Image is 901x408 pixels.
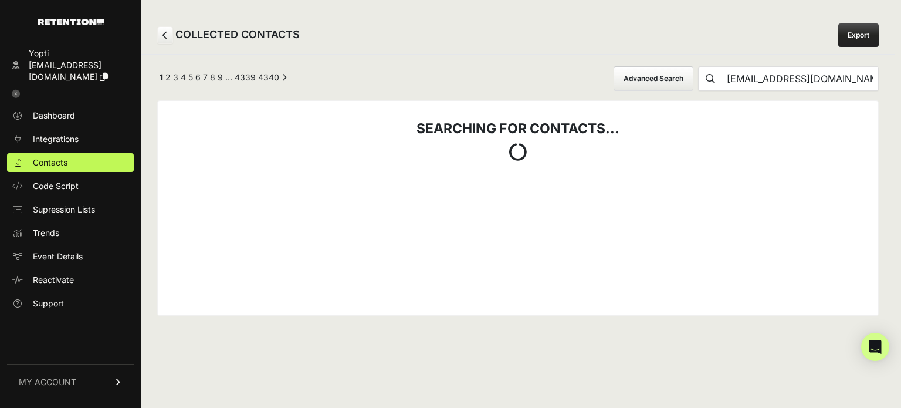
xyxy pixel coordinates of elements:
a: Supression Lists [7,200,134,219]
a: Page 7 [203,72,208,82]
a: Page 9 [218,72,223,82]
a: Dashboard [7,106,134,125]
a: Contacts [7,153,134,172]
div: Open Intercom Messenger [861,333,889,361]
span: Trends [33,227,59,239]
span: MY ACCOUNT [19,376,76,388]
button: Advanced Search [614,66,693,91]
a: Reactivate [7,271,134,289]
input: Search by Email Address [722,67,878,90]
img: Retention.com [38,19,104,25]
a: Page 4340 [258,72,279,82]
span: Supression Lists [33,204,95,215]
a: Export [838,23,879,47]
span: Support [33,298,64,309]
a: Page 4339 [235,72,256,82]
a: Page 8 [210,72,215,82]
strong: SEARCHING FOR CONTACTS... [416,120,619,137]
a: Integrations [7,130,134,149]
span: Reactivate [33,274,74,286]
span: Code Script [33,180,79,192]
a: Trends [7,224,134,242]
a: Page 6 [195,72,201,82]
a: Support [7,294,134,313]
span: Dashboard [33,110,75,122]
a: Page 5 [188,72,193,82]
a: Page 4 [181,72,186,82]
a: MY ACCOUNT [7,364,134,400]
h2: COLLECTED CONTACTS [157,26,300,44]
span: [EMAIL_ADDRESS][DOMAIN_NAME] [29,60,101,82]
em: Page 1 [160,72,163,82]
a: Event Details [7,247,134,266]
a: Yopti [EMAIL_ADDRESS][DOMAIN_NAME] [7,44,134,86]
a: Code Script [7,177,134,195]
div: Yopti [29,48,129,59]
div: Pagination [157,72,287,86]
span: Contacts [33,157,67,168]
span: Integrations [33,133,79,145]
a: Page 2 [165,72,171,82]
span: … [225,72,232,82]
a: Page 3 [173,72,178,82]
span: Event Details [33,251,83,262]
